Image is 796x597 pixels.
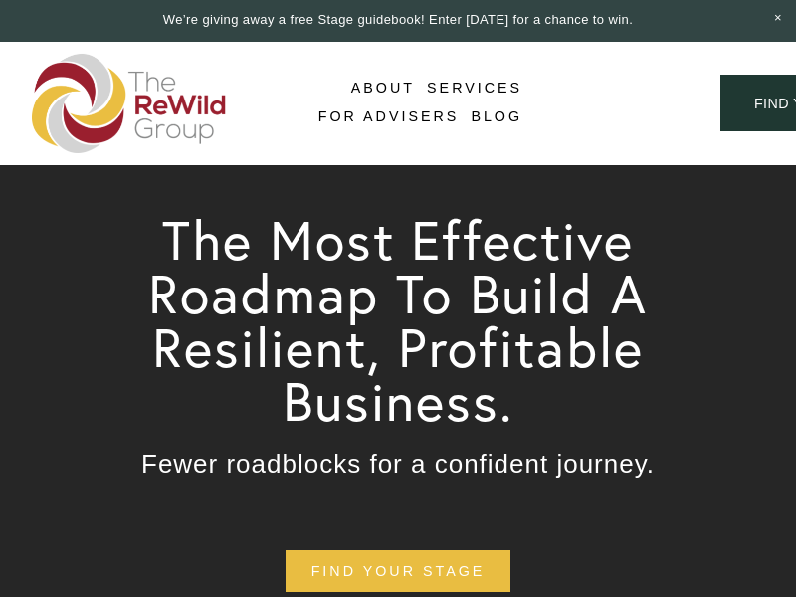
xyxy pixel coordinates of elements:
[141,449,655,479] span: Fewer roadblocks for a confident journey.
[148,206,665,435] span: The Most Effective Roadmap To Build A Resilient, Profitable Business.
[286,550,510,592] a: find your stage
[427,75,522,103] a: folder dropdown
[471,103,522,132] a: Blog
[351,76,415,101] span: About
[318,103,460,132] a: For Advisers
[351,75,415,103] a: folder dropdown
[427,76,522,101] span: Services
[32,54,227,153] img: The ReWild Group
